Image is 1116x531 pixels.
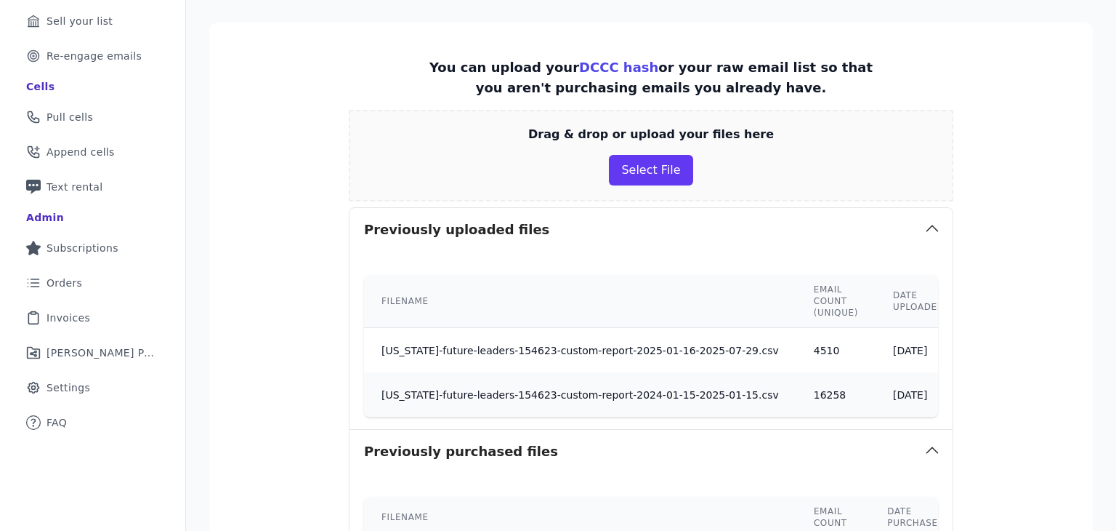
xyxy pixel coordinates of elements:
[46,311,90,325] span: Invoices
[12,407,174,439] a: FAQ
[796,275,876,328] th: Email count (unique)
[424,57,878,98] p: You can upload your or your raw email list so that you aren't purchasing emails you already have.
[579,60,658,75] a: DCCC hash
[46,380,90,395] span: Settings
[876,275,962,328] th: Date uploaded
[364,372,796,417] td: [US_STATE]-future-leaders-154623-custom-report-2024-01-15-2025-01-15.csv
[12,372,174,404] a: Settings
[26,210,64,225] div: Admin
[12,302,174,334] a: Invoices
[46,415,67,430] span: FAQ
[12,136,174,168] a: Append cells
[46,346,156,360] span: [PERSON_NAME] Performance
[12,40,174,72] a: Re-engage emails
[46,241,118,255] span: Subscriptions
[46,145,115,159] span: Append cells
[12,101,174,133] a: Pull cells
[364,328,796,373] td: [US_STATE]-future-leaders-154623-custom-report-2025-01-16-2025-07-29.csv
[609,155,692,185] button: Select File
[796,328,876,373] td: 4510
[26,79,54,94] div: Cells
[12,232,174,264] a: Subscriptions
[349,208,953,252] button: Previously uploaded files
[364,442,558,462] h3: Previously purchased files
[46,110,93,124] span: Pull cells
[12,171,174,203] a: Text rental
[12,267,174,299] a: Orders
[876,372,962,417] td: [DATE]
[46,14,113,28] span: Sell your list
[796,372,876,417] td: 16258
[876,328,962,373] td: [DATE]
[364,220,549,240] h3: Previously uploaded files
[349,430,953,474] button: Previously purchased files
[12,337,174,369] a: [PERSON_NAME] Performance
[364,275,796,328] th: Filename
[46,276,82,290] span: Orders
[528,126,774,143] p: Drag & drop or upload your files here
[46,49,142,63] span: Re-engage emails
[46,180,103,194] span: Text rental
[12,5,174,37] a: Sell your list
